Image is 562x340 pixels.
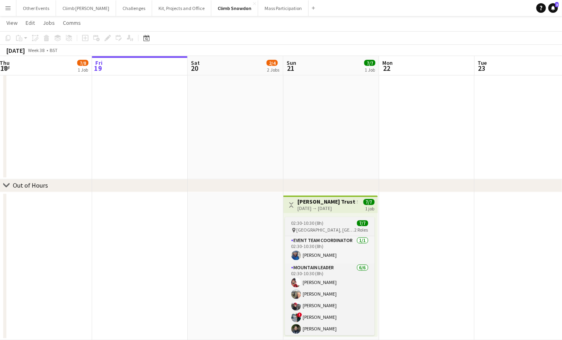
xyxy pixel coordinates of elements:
[258,0,309,16] button: Mass Participation
[26,47,46,53] span: Week 38
[78,67,88,73] div: 1 Job
[381,64,393,73] span: 22
[365,67,375,73] div: 1 Job
[267,60,278,66] span: 2/4
[116,0,152,16] button: Challenges
[43,19,55,26] span: Jobs
[298,206,357,212] div: [DATE] → [DATE]
[285,217,375,336] app-job-card: 02:30-10:30 (8h)7/7 [GEOGRAPHIC_DATA], [GEOGRAPHIC_DATA]2 RolesEvent Team Coordinator1/102:30-10:...
[50,47,58,53] div: BST
[191,59,200,66] span: Sat
[298,198,357,206] h3: [PERSON_NAME] Trust Sunrise CS T25Q2CS-9334
[77,60,88,66] span: 7/8
[357,220,368,226] span: 7/7
[287,59,296,66] span: Sun
[285,236,375,264] app-card-role: Event Team Coordinator1/102:30-10:30 (8h)[PERSON_NAME]
[355,227,368,233] span: 2 Roles
[190,64,200,73] span: 20
[478,59,487,66] span: Tue
[26,19,35,26] span: Edit
[152,0,211,16] button: Kit, Projects and Office
[297,227,355,233] span: [GEOGRAPHIC_DATA], [GEOGRAPHIC_DATA]
[382,59,393,66] span: Mon
[60,18,84,28] a: Comms
[22,18,38,28] a: Edit
[477,64,487,73] span: 23
[548,3,558,13] a: 3
[555,2,559,7] span: 3
[363,199,375,205] span: 7/7
[364,60,375,66] span: 7/7
[3,18,21,28] a: View
[285,64,296,73] span: 21
[16,0,56,16] button: Other Events
[267,67,279,73] div: 2 Jobs
[13,182,48,190] div: Out of Hours
[297,313,302,318] span: !
[56,0,116,16] button: Climb [PERSON_NAME]
[94,64,102,73] span: 19
[211,0,258,16] button: Climb Snowdon
[40,18,58,28] a: Jobs
[6,46,25,54] div: [DATE]
[365,205,375,212] div: 1 job
[63,19,81,26] span: Comms
[291,220,324,226] span: 02:30-10:30 (8h)
[6,19,18,26] span: View
[95,59,102,66] span: Fri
